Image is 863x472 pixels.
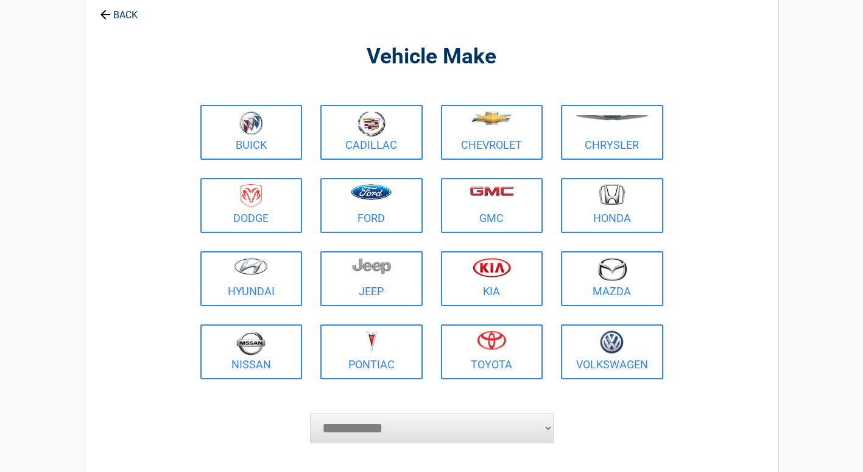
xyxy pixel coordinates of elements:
[441,251,543,306] a: Kia
[200,178,303,233] a: Dodge
[200,324,303,379] a: Nissan
[234,257,268,275] img: hyundai
[365,331,378,354] img: pontiac
[477,331,506,350] img: toyota
[561,251,663,306] a: Mazda
[236,331,266,356] img: nissan
[320,178,423,233] a: Ford
[600,331,624,354] img: volkswagen
[561,178,663,233] a: Honda
[473,257,511,277] img: kia
[441,178,543,233] a: GMC
[320,251,423,306] a: Jeep
[320,324,423,379] a: Pontiac
[597,257,627,281] img: mazda
[241,184,262,208] img: dodge
[351,184,392,200] img: ford
[599,184,625,206] img: honda
[470,186,514,196] img: gmc
[197,43,666,71] h2: Vehicle Make
[358,111,386,137] img: cadillac
[561,324,663,379] a: Volkswagen
[239,111,263,135] img: buick
[200,251,303,306] a: Hyundai
[575,115,649,121] img: chrysler
[200,105,303,160] a: Buick
[441,105,543,160] a: Chevrolet
[320,105,423,160] a: Cadillac
[471,112,512,125] img: chevrolet
[352,257,391,274] img: jeep
[561,105,663,160] a: Chrysler
[441,324,543,379] a: Toyota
